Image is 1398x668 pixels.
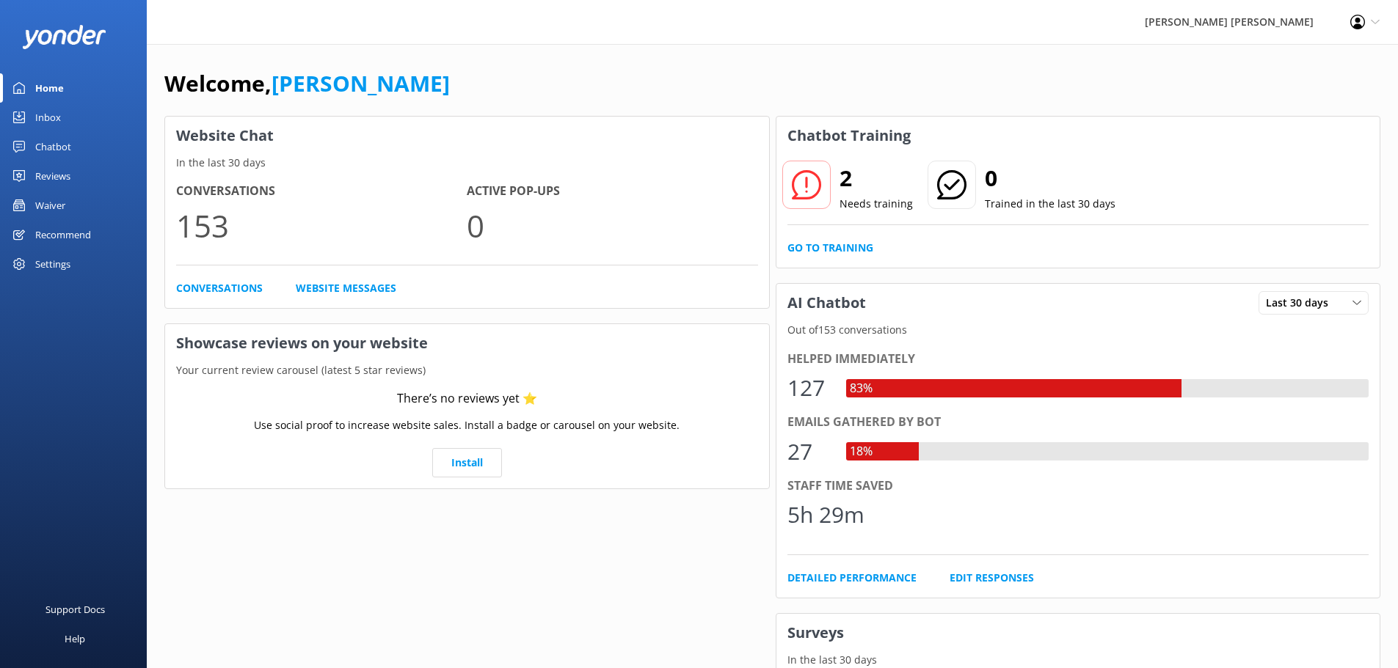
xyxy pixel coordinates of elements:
[985,196,1115,212] p: Trained in the last 30 days
[176,201,467,250] p: 153
[846,379,876,398] div: 83%
[165,362,769,378] p: Your current review carousel (latest 5 star reviews)
[787,570,917,586] a: Detailed Performance
[22,25,106,49] img: yonder-white-logo.png
[296,280,396,296] a: Website Messages
[776,652,1380,668] p: In the last 30 days
[776,322,1380,338] p: Out of 153 conversations
[432,448,502,477] a: Install
[35,220,91,249] div: Recommend
[787,370,831,405] div: 127
[787,240,873,256] a: Go to Training
[787,477,1369,496] div: Staff time saved
[272,68,450,98] a: [PERSON_NAME]
[35,103,61,132] div: Inbox
[165,117,769,155] h3: Website Chat
[35,161,70,191] div: Reviews
[787,413,1369,432] div: Emails gathered by bot
[776,614,1380,652] h3: Surveys
[776,117,922,155] h3: Chatbot Training
[254,417,680,433] p: Use social proof to increase website sales. Install a badge or carousel on your website.
[35,191,65,220] div: Waiver
[840,196,913,212] p: Needs training
[787,350,1369,369] div: Helped immediately
[846,442,876,461] div: 18%
[467,182,757,201] h4: Active Pop-ups
[65,624,85,653] div: Help
[950,570,1034,586] a: Edit Responses
[45,595,105,624] div: Support Docs
[165,324,769,362] h3: Showcase reviews on your website
[176,280,263,296] a: Conversations
[787,497,864,532] div: 5h 29m
[467,201,757,250] p: 0
[35,132,71,161] div: Chatbot
[35,73,64,103] div: Home
[165,155,769,171] p: In the last 30 days
[164,66,450,101] h1: Welcome,
[840,161,913,196] h2: 2
[176,182,467,201] h4: Conversations
[35,249,70,279] div: Settings
[776,284,877,322] h3: AI Chatbot
[985,161,1115,196] h2: 0
[397,389,537,408] div: There’s no reviews yet ⭐
[787,434,831,469] div: 27
[1266,295,1337,311] span: Last 30 days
